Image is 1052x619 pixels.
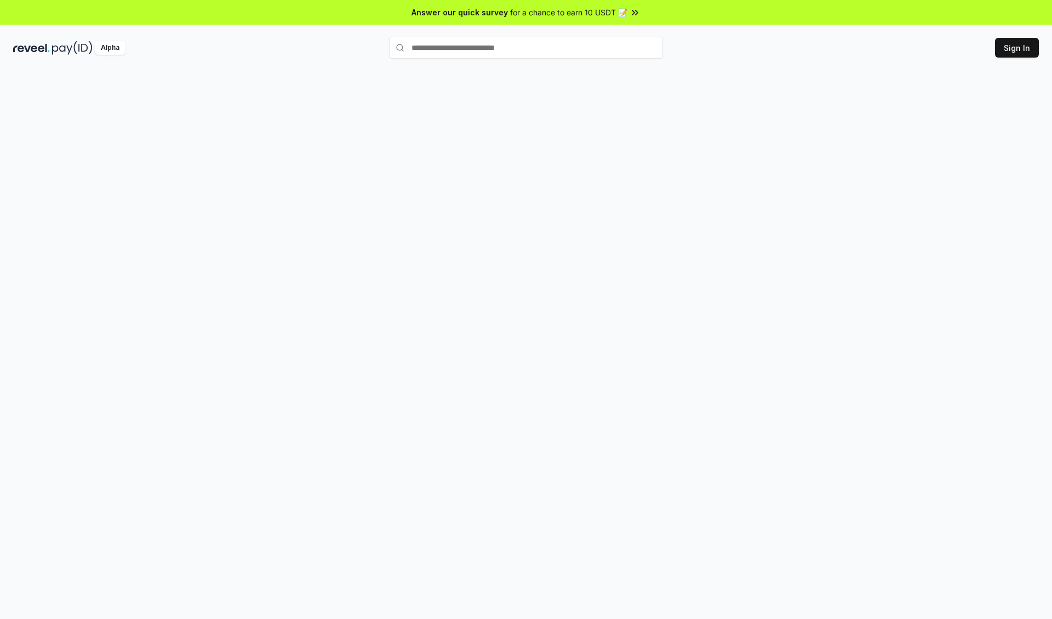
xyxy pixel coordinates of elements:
span: for a chance to earn 10 USDT 📝 [510,7,627,18]
img: pay_id [52,41,93,55]
img: reveel_dark [13,41,50,55]
span: Answer our quick survey [411,7,508,18]
div: Alpha [95,41,125,55]
button: Sign In [995,38,1039,58]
